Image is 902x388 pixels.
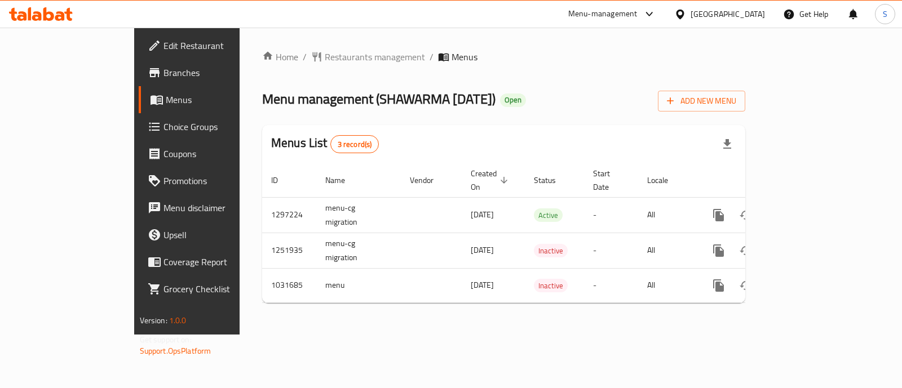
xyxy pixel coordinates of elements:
[163,147,276,160] span: Coupons
[163,255,276,269] span: Coverage Report
[139,248,285,275] a: Coverage Report
[140,344,211,358] a: Support.OpsPlatform
[732,237,759,264] button: Change Status
[732,202,759,229] button: Change Status
[714,131,741,158] div: Export file
[139,86,285,113] a: Menus
[534,279,568,292] span: Inactive
[262,163,823,303] table: enhanced table
[471,243,494,257] span: [DATE]
[163,282,276,296] span: Grocery Checklist
[140,313,167,328] span: Version:
[705,202,732,229] button: more
[500,95,526,105] span: Open
[638,197,696,233] td: All
[262,233,316,268] td: 1251935
[696,163,823,198] th: Actions
[534,244,568,257] span: Inactive
[139,167,285,194] a: Promotions
[584,233,638,268] td: -
[667,94,736,108] span: Add New Menu
[534,209,563,222] span: Active
[311,50,425,64] a: Restaurants management
[705,237,732,264] button: more
[568,7,638,21] div: Menu-management
[163,39,276,52] span: Edit Restaurant
[534,244,568,257] div: Inactive
[330,135,379,153] div: Total records count
[647,173,683,187] span: Locale
[139,32,285,59] a: Edit Restaurant
[500,93,526,107] div: Open
[262,50,745,64] nav: breadcrumb
[139,113,285,140] a: Choice Groups
[331,139,379,150] span: 3 record(s)
[163,228,276,242] span: Upsell
[316,197,401,233] td: menu-cg migration
[410,173,448,187] span: Vendor
[271,173,293,187] span: ID
[732,272,759,299] button: Change Status
[316,233,401,268] td: menu-cg migration
[584,268,638,302] td: -
[139,221,285,248] a: Upsell
[325,50,425,64] span: Restaurants management
[584,197,638,233] td: -
[658,91,745,112] button: Add New Menu
[262,86,496,112] span: Menu management ( SHAWARMA [DATE] )
[316,268,401,302] td: menu
[271,135,379,153] h2: Menus List
[140,332,192,347] span: Get support on:
[139,194,285,221] a: Menu disclaimer
[471,167,511,194] span: Created On
[139,59,285,86] a: Branches
[163,174,276,188] span: Promotions
[638,233,696,268] td: All
[593,167,625,194] span: Start Date
[139,140,285,167] a: Coupons
[139,275,285,302] a: Grocery Checklist
[691,8,765,20] div: [GEOGRAPHIC_DATA]
[534,173,571,187] span: Status
[325,173,360,187] span: Name
[303,50,307,64] li: /
[452,50,477,64] span: Menus
[430,50,434,64] li: /
[166,93,276,106] span: Menus
[471,207,494,222] span: [DATE]
[163,66,276,79] span: Branches
[262,268,316,302] td: 1031685
[169,313,187,328] span: 1.0.0
[705,272,732,299] button: more
[534,279,568,292] div: Inactive
[262,197,316,233] td: 1297224
[638,268,696,302] td: All
[883,8,887,20] span: S
[163,120,276,133] span: Choice Groups
[163,201,276,215] span: Menu disclaimer
[471,278,494,292] span: [DATE]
